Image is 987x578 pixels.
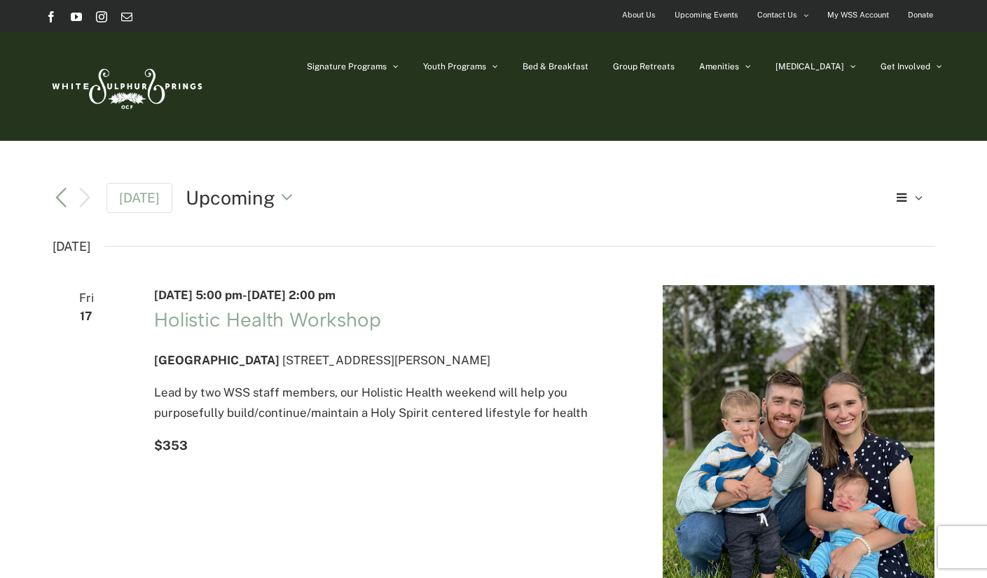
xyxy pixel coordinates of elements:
[106,183,172,213] a: [DATE]
[154,353,279,367] span: [GEOGRAPHIC_DATA]
[282,353,490,367] span: [STREET_ADDRESS][PERSON_NAME]
[53,288,120,308] span: Fri
[76,186,93,209] button: Next Events
[523,62,588,71] span: Bed & Breakfast
[423,62,486,71] span: Youth Programs
[523,32,588,102] a: Bed & Breakfast
[53,306,120,326] span: 17
[46,11,57,22] a: Facebook
[154,288,242,302] span: [DATE] 5:00 pm
[307,32,942,102] nav: Main Menu
[154,438,188,453] span: $353
[53,189,69,206] a: Previous Events
[423,32,498,102] a: Youth Programs
[154,288,336,302] time: -
[53,235,90,258] time: [DATE]
[827,5,889,25] span: My WSS Account
[71,11,82,22] a: YouTube
[675,5,738,25] span: Upcoming Events
[613,32,675,102] a: Group Retreats
[307,62,387,71] span: Signature Programs
[154,308,381,331] a: Holistic Health Workshop
[247,288,336,302] span: [DATE] 2:00 pm
[757,5,797,25] span: Contact Us
[622,5,656,25] span: About Us
[775,62,844,71] span: [MEDICAL_DATA]
[307,32,399,102] a: Signature Programs
[881,62,930,71] span: Get Involved
[186,184,301,211] button: Upcoming
[908,5,933,25] span: Donate
[775,32,856,102] a: [MEDICAL_DATA]
[46,53,207,119] img: White Sulphur Springs Logo
[96,11,107,22] a: Instagram
[699,32,751,102] a: Amenities
[121,11,132,22] a: Email
[154,383,630,424] p: Lead by two WSS staff members, our Holistic Health weekend will help you purposefully build/conti...
[881,32,942,102] a: Get Involved
[613,62,675,71] span: Group Retreats
[186,184,275,211] span: Upcoming
[699,62,739,71] span: Amenities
